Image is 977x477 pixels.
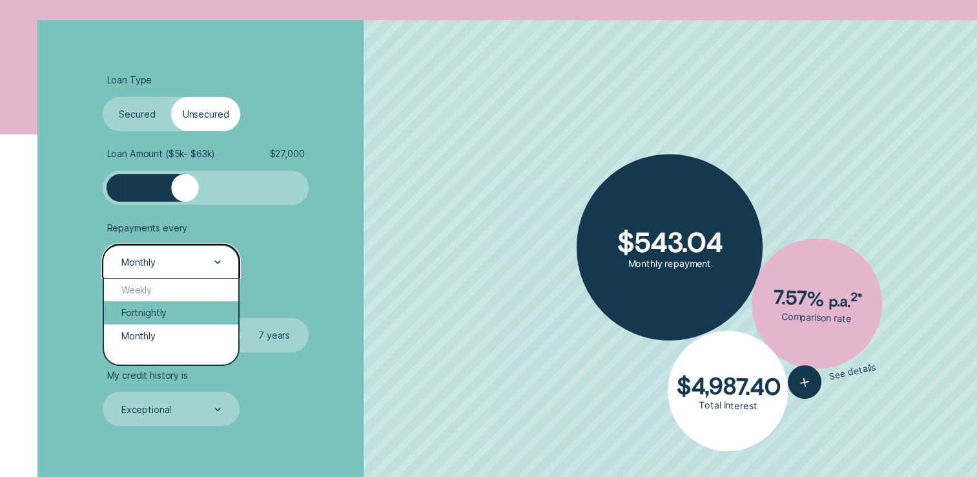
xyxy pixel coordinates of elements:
[104,301,238,324] div: Fortnightly
[107,148,216,160] span: Loan Amount ( $5k - $63k )
[103,97,171,131] label: Secured
[269,148,304,160] span: $ 27,000
[107,222,188,234] span: Repayments every
[121,257,156,268] div: Monthly
[104,324,238,347] div: Monthly
[107,370,188,381] span: My credit history is
[171,97,240,131] label: Unsecured
[240,318,309,352] label: 7 years
[121,404,171,416] div: Exceptional
[104,279,238,301] div: Weekly
[785,350,879,402] button: See details
[828,361,877,382] span: See details
[107,74,152,86] span: Loan Type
